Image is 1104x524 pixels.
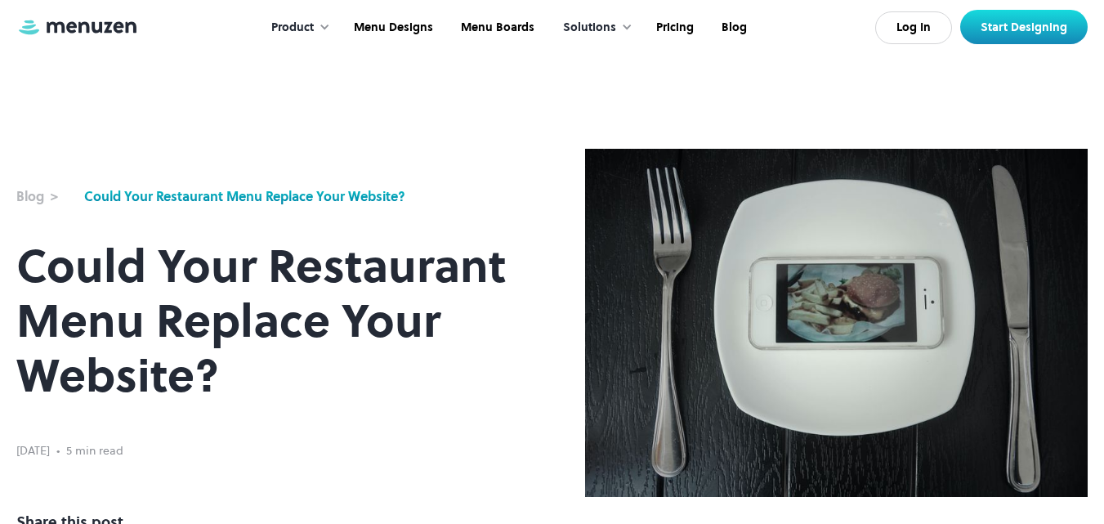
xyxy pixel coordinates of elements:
[66,442,123,460] div: 5 min read
[547,2,641,53] div: Solutions
[875,11,952,44] a: Log In
[641,2,706,53] a: Pricing
[563,19,616,37] div: Solutions
[338,2,445,53] a: Menu Designs
[960,10,1088,44] a: Start Designing
[271,19,314,37] div: Product
[16,186,76,206] a: Blog >
[16,442,50,460] div: [DATE]
[56,442,60,460] div: •
[445,2,547,53] a: Menu Boards
[84,186,405,206] a: Could Your Restaurant Menu Replace Your Website?
[255,2,338,53] div: Product
[706,2,759,53] a: Blog
[16,239,520,403] h1: Could Your Restaurant Menu Replace Your Website?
